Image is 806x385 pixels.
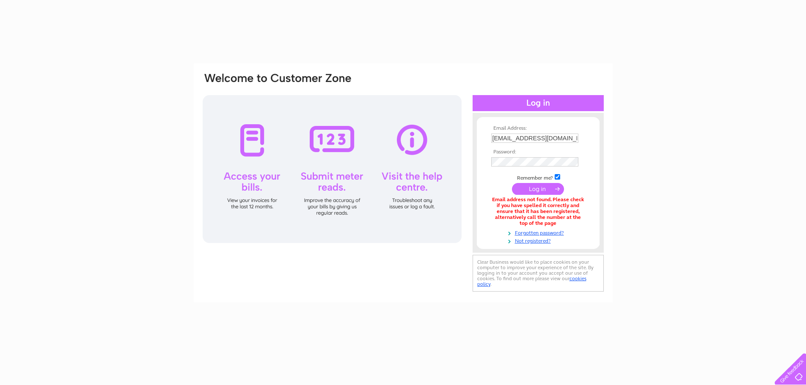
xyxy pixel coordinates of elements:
[489,173,587,181] td: Remember me?
[491,236,587,244] a: Not registered?
[477,276,586,287] a: cookies policy
[489,126,587,131] th: Email Address:
[473,255,604,292] div: Clear Business would like to place cookies on your computer to improve your experience of the sit...
[491,228,587,236] a: Forgotten password?
[489,149,587,155] th: Password:
[491,197,585,226] div: Email address not found. Please check if you have spelled it correctly and ensure that it has bee...
[512,183,564,195] input: Submit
